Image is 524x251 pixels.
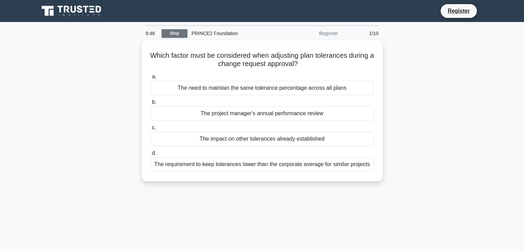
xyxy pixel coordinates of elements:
[443,7,474,15] a: Register
[152,74,156,79] span: a.
[151,106,374,121] div: The project manager's annual performance review
[152,99,156,105] span: b.
[152,124,156,130] span: c.
[151,157,374,172] div: The requirement to keep tolerances lower than the corporate average for similar projects
[150,51,374,68] h5: Which factor must be considered when adjusting plan tolerances during a change request approval?
[187,26,282,40] div: PRINCE2 Foundation
[282,26,342,40] div: Beginner
[342,26,383,40] div: 1/10
[142,26,162,40] div: 9:46
[151,132,374,146] div: The impact on other tolerances already established
[152,150,156,156] span: d.
[162,29,187,38] a: Stop
[151,81,374,95] div: The need to maintain the same tolerance percentage across all plans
